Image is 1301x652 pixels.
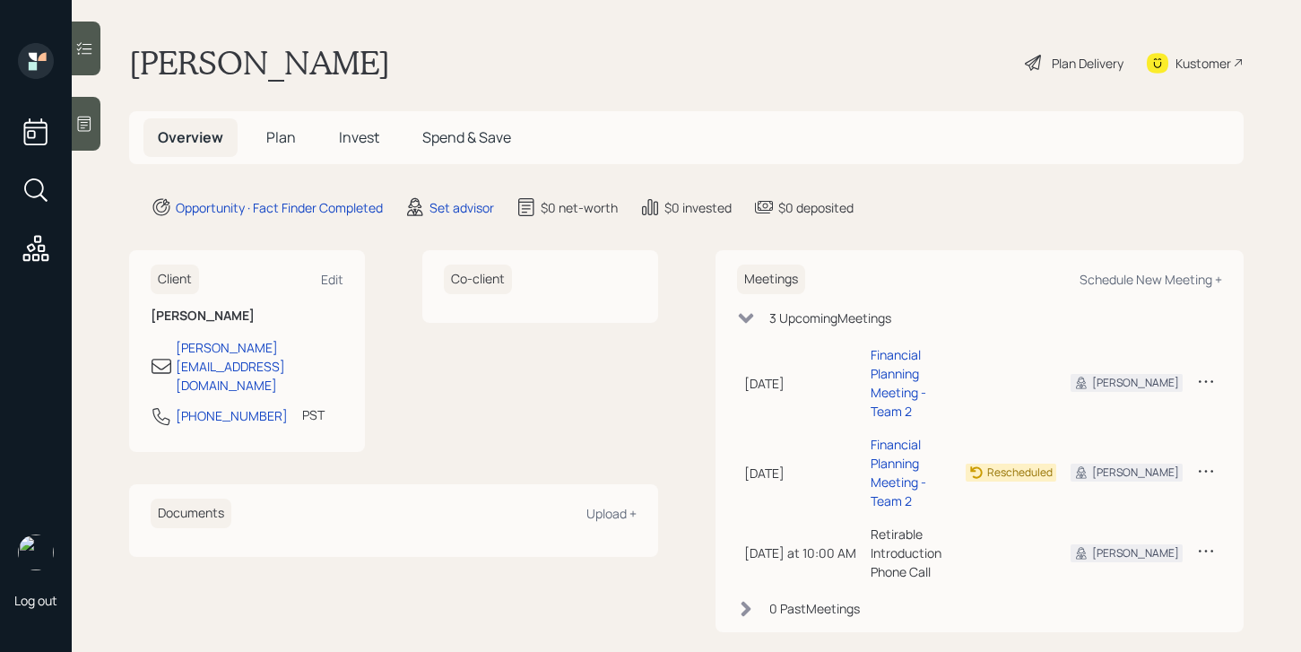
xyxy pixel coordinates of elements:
[151,499,231,528] h6: Documents
[1092,375,1179,391] div: [PERSON_NAME]
[737,265,805,294] h6: Meetings
[444,265,512,294] h6: Co-client
[18,535,54,570] img: retirable_logo.png
[586,505,637,522] div: Upload +
[769,599,860,618] div: 0 Past Meeting s
[744,374,856,393] div: [DATE]
[176,406,288,425] div: [PHONE_NUMBER]
[1052,54,1123,73] div: Plan Delivery
[129,43,390,83] h1: [PERSON_NAME]
[1092,545,1179,561] div: [PERSON_NAME]
[744,464,856,482] div: [DATE]
[176,338,343,395] div: [PERSON_NAME][EMAIL_ADDRESS][DOMAIN_NAME]
[871,525,952,581] div: Retirable Introduction Phone Call
[151,309,343,324] h6: [PERSON_NAME]
[422,127,511,147] span: Spend & Save
[541,198,618,217] div: $0 net-worth
[339,127,379,147] span: Invest
[321,271,343,288] div: Edit
[871,345,952,421] div: Financial Planning Meeting - Team 2
[429,198,494,217] div: Set advisor
[1080,271,1222,288] div: Schedule New Meeting +
[302,405,325,424] div: PST
[151,265,199,294] h6: Client
[1092,465,1179,481] div: [PERSON_NAME]
[1175,54,1231,73] div: Kustomer
[871,435,952,510] div: Financial Planning Meeting - Team 2
[987,465,1053,481] div: Rescheduled
[664,198,732,217] div: $0 invested
[769,309,891,327] div: 3 Upcoming Meeting s
[14,592,57,609] div: Log out
[176,198,383,217] div: Opportunity · Fact Finder Completed
[778,198,854,217] div: $0 deposited
[266,127,296,147] span: Plan
[744,543,856,562] div: [DATE] at 10:00 AM
[158,127,223,147] span: Overview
